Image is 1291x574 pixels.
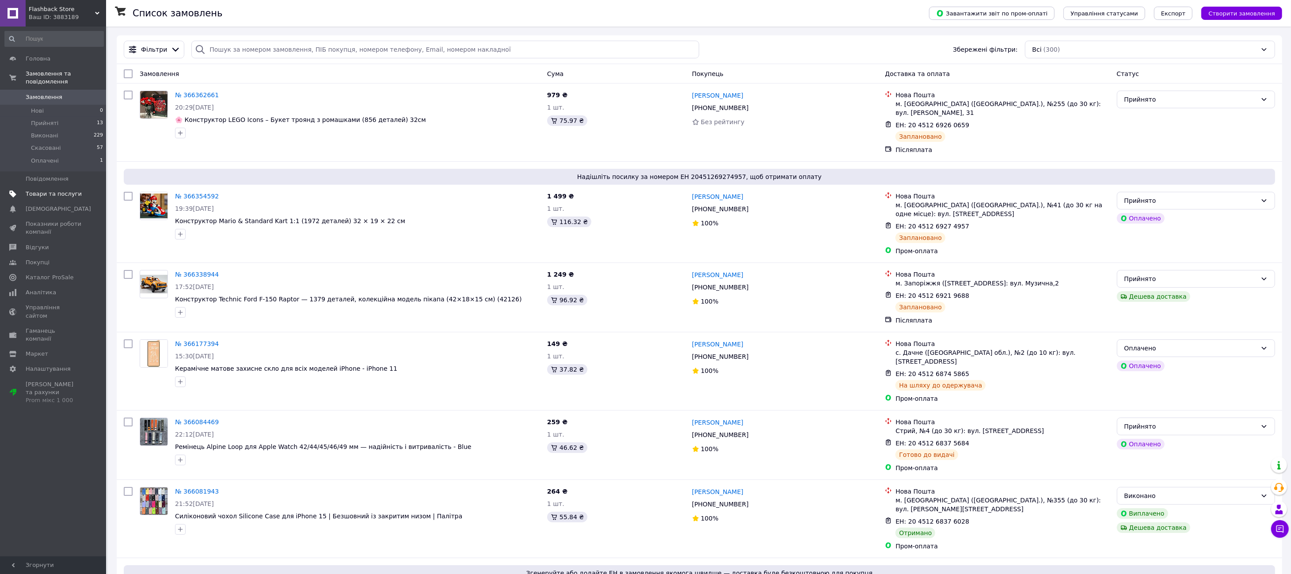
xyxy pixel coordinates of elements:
[547,340,567,347] span: 149 ₴
[547,283,564,290] span: 1 шт.
[97,144,103,152] span: 57
[100,157,103,165] span: 1
[31,132,58,140] span: Виконані
[140,91,168,119] a: Фото товару
[895,131,945,142] div: Заплановано
[692,270,743,279] a: [PERSON_NAME]
[692,340,743,349] a: [PERSON_NAME]
[175,353,214,360] span: 15:30[DATE]
[692,192,743,201] a: [PERSON_NAME]
[895,122,969,129] span: ЕН: 20 4512 6926 0659
[26,380,82,405] span: [PERSON_NAME] та рахунки
[1208,10,1275,17] span: Створити замовлення
[547,353,564,360] span: 1 шт.
[895,348,1109,366] div: с. Дачне ([GEOGRAPHIC_DATA] обл.), №2 (до 10 кг): вул. [STREET_ADDRESS]
[175,296,522,303] a: Конструктор Technic Ford F-150 Raptor — 1379 деталей, колекційна модель пікапа (42×18×15 см) (42126)
[29,13,106,21] div: Ваш ID: 3883189
[692,487,743,496] a: [PERSON_NAME]
[1124,491,1257,501] div: Виконано
[701,298,719,305] span: 100%
[26,70,106,86] span: Замовлення та повідомлення
[701,445,719,452] span: 100%
[133,8,222,19] h1: Список замовлень
[895,440,969,447] span: ЕН: 20 4512 6837 5684
[1117,291,1190,302] div: Дешева доставка
[895,247,1109,255] div: Пром-оплата
[26,190,82,198] span: Товари та послуги
[175,418,219,426] a: № 366084469
[26,55,50,63] span: Головна
[895,542,1109,551] div: Пром-оплата
[547,442,587,453] div: 46.62 ₴
[26,258,50,266] span: Покупці
[1124,343,1257,353] div: Оплачено
[140,487,168,515] img: Фото товару
[547,431,564,438] span: 1 шт.
[141,45,167,54] span: Фільтри
[701,220,719,227] span: 100%
[547,271,574,278] span: 1 249 ₴
[929,7,1055,20] button: Завантажити звіт по пром-оплаті
[140,194,168,218] img: Фото товару
[175,488,219,495] a: № 366081943
[140,270,168,298] a: Фото товару
[690,498,750,510] div: [PHONE_NUMBER]
[140,91,168,118] img: Фото товару
[690,281,750,293] div: [PHONE_NUMBER]
[701,118,745,125] span: Без рейтингу
[547,115,587,126] div: 75.97 ₴
[1124,274,1257,284] div: Прийнято
[547,193,574,200] span: 1 499 ₴
[26,205,91,213] span: [DEMOGRAPHIC_DATA]
[175,116,426,123] a: 🌸 Конструктор LEGO Icons – Букет троянд з ромашками (856 деталей) 32см
[895,464,1109,472] div: Пром-оплата
[692,418,743,427] a: [PERSON_NAME]
[895,528,935,538] div: Отримано
[175,443,472,450] span: Ремінець Alpine Loop для Apple Watch 42/44/45/46/49 мм — надійність і витривалість - Blue
[175,283,214,290] span: 17:52[DATE]
[1154,7,1193,20] button: Експорт
[690,429,750,441] div: [PHONE_NUMBER]
[140,70,179,77] span: Замовлення
[547,91,567,99] span: 979 ₴
[547,488,567,495] span: 264 ₴
[140,340,168,367] img: Фото товару
[175,217,405,224] a: Конструктор Mario & Standard Kart 1:1 (1972 деталей) 32 × 19 × 22 см
[175,91,219,99] a: № 366362661
[1032,45,1042,54] span: Всі
[140,192,168,220] a: Фото товару
[895,339,1109,348] div: Нова Пошта
[175,104,214,111] span: 20:29[DATE]
[175,513,462,520] a: Силіконовий чохол Silicone Case для iPhone 15 | Безшовний із закритим низом | Палітра
[701,367,719,374] span: 100%
[895,99,1109,117] div: м. [GEOGRAPHIC_DATA] ([GEOGRAPHIC_DATA].), №255 (до 30 кг): вул. [PERSON_NAME], 31
[26,289,56,297] span: Аналітика
[895,370,969,377] span: ЕН: 20 4512 6874 5865
[692,70,724,77] span: Покупець
[175,205,214,212] span: 19:39[DATE]
[1043,46,1060,53] span: (300)
[26,175,69,183] span: Повідомлення
[690,102,750,114] div: [PHONE_NUMBER]
[895,426,1109,435] div: Стрий, №4 (до 30 кг): вул. [STREET_ADDRESS]
[140,275,168,293] img: Фото товару
[895,223,969,230] span: ЕН: 20 4512 6927 4957
[895,380,986,391] div: На шляху до одержувача
[547,295,587,305] div: 96.92 ₴
[140,418,168,446] a: Фото товару
[895,418,1109,426] div: Нова Пошта
[1161,10,1186,17] span: Експорт
[953,45,1017,54] span: Збережені фільтри:
[26,220,82,236] span: Показники роботи компанії
[4,31,104,47] input: Пошук
[1117,213,1165,224] div: Оплачено
[1070,10,1138,17] span: Управління статусами
[26,350,48,358] span: Маркет
[31,144,61,152] span: Скасовані
[1192,9,1282,16] a: Створити замовлення
[175,365,397,372] a: Керамічне матове захисне скло для всіх моделей iPhone - iPhone 11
